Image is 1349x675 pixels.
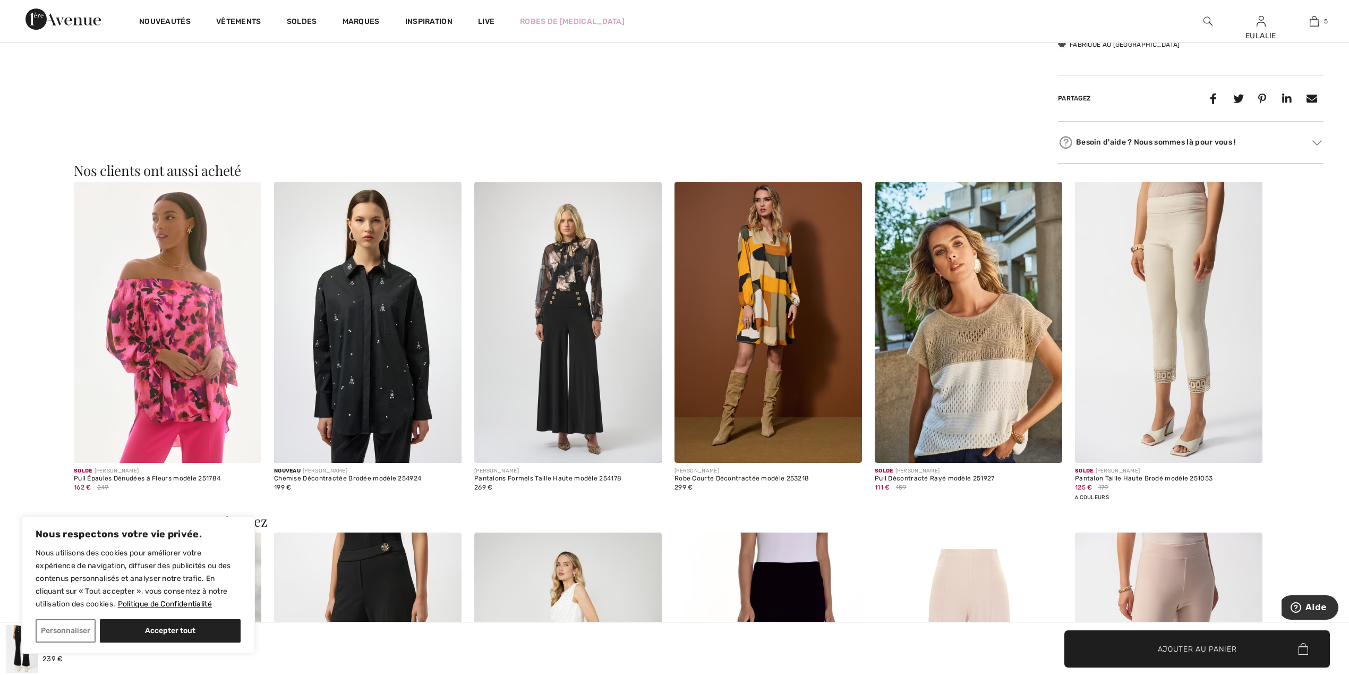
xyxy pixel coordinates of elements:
a: 5 [1288,15,1340,28]
a: Vêtements [216,17,261,28]
button: Accepter tout [100,619,241,643]
div: Chemise Décontractée Brodée modèle 254924 [274,475,462,483]
span: Ajouter au panier [1158,643,1237,654]
div: [PERSON_NAME] [875,467,1062,475]
span: 162 € [74,484,91,491]
img: Mes infos [1257,15,1266,28]
button: Ajouter au panier [1064,630,1330,668]
img: Chemise Décontractée Brodée modèle 254924 [274,182,462,463]
a: Politique de Confidentialité [117,599,212,609]
span: Solde [74,468,92,474]
span: Solde [1075,468,1094,474]
img: Arrow2.svg [1312,140,1322,145]
div: Pantalon Taille Haute Brodé modèle 251053 [1075,475,1262,483]
img: Pantalon &Eacute;vas&eacute; Formel mod&egrave;le 254120 [6,625,38,673]
div: [PERSON_NAME] [674,467,862,475]
div: [PERSON_NAME] [274,467,462,475]
img: Robe Courte Décontractée modèle 253218 [674,182,862,463]
span: 111 € [875,484,890,491]
span: Solde [875,468,893,474]
span: Inspiration [405,17,452,28]
img: Pantalons Formels Taille Haute modèle 254178 [474,182,662,463]
div: Nous respectons votre vie privée. [21,517,255,654]
span: 249 [97,483,109,492]
h3: Nos clients ont aussi acheté [74,164,1275,178]
div: Pull Épaules Dénudées à Fleurs modèle 251784 [74,475,261,483]
span: 6 Couleurs [1075,494,1109,501]
div: Pull Décontracté Rayé modèle 251927 [875,475,1062,483]
a: Nouveautés [139,17,191,28]
a: Live [478,16,494,27]
iframe: Ouvre un widget dans lequel vous pouvez trouver plus d’informations [1282,595,1338,622]
div: Fabriqué au [GEOGRAPHIC_DATA] [1058,40,1180,49]
div: Robe Courte Décontractée modèle 253218 [674,475,862,483]
span: Partagez [1058,95,1091,102]
span: Nouveau [274,468,301,474]
a: Robes de [MEDICAL_DATA] [520,16,625,27]
img: Pull Décontracté Rayé modèle 251927 [875,182,1062,463]
h3: Nous pensons que vous aimerez [74,514,1275,528]
div: [PERSON_NAME] [474,467,662,475]
div: [PERSON_NAME] [1075,467,1262,475]
div: Besoin d'aide ? Nous sommes là pour vous ! [1058,134,1324,150]
div: EULALIE [1235,30,1287,41]
div: [PERSON_NAME] [74,467,261,475]
a: Se connecter [1257,16,1266,26]
img: Mon panier [1310,15,1319,28]
span: 239 € [42,655,63,663]
span: 179 [1098,483,1108,492]
span: 269 € [474,484,493,491]
img: Bag.svg [1298,643,1308,655]
span: 125 € [1075,484,1092,491]
span: 199 € [274,484,292,491]
a: Marques [343,17,380,28]
img: Pull Épaules Dénudées à Fleurs modèle 251784 [74,182,261,463]
span: 299 € [674,484,693,491]
img: recherche [1203,15,1213,28]
img: 1ère Avenue [25,9,101,30]
a: Soldes [287,17,317,28]
span: 5 [1324,16,1328,26]
p: Nous utilisons des cookies pour améliorer votre expérience de navigation, diffuser des publicités... [36,547,241,611]
span: 159 [896,483,907,492]
img: Pantalon Taille Haute Brodé modèle 251053 [1075,182,1262,463]
div: Pantalons Formels Taille Haute modèle 254178 [474,475,662,483]
p: Nous respectons votre vie privée. [36,528,241,541]
button: Personnaliser [36,619,96,643]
